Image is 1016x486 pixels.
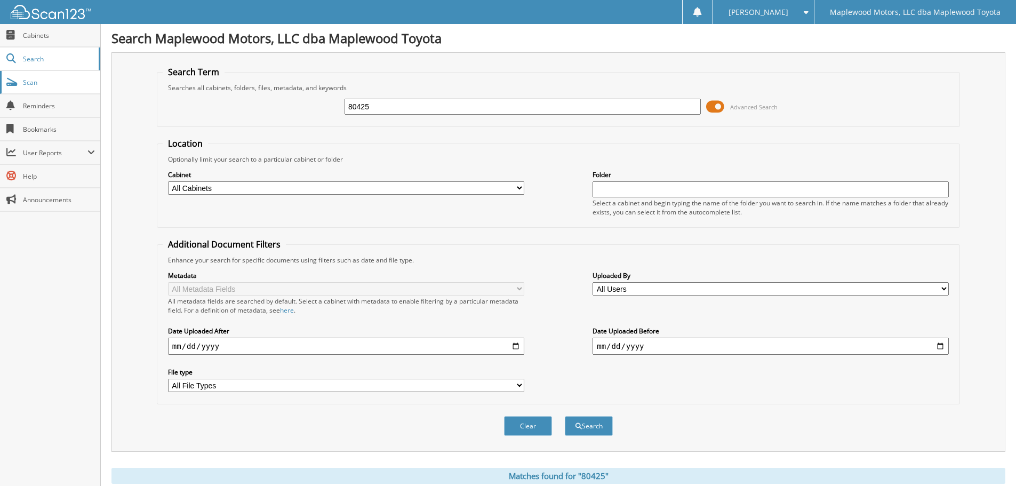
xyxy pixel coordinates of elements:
[168,338,524,355] input: start
[593,326,949,336] label: Date Uploaded Before
[163,83,954,92] div: Searches all cabinets, folders, files, metadata, and keywords
[11,5,91,19] img: scan123-logo-white.svg
[23,101,95,110] span: Reminders
[593,198,949,217] div: Select a cabinet and begin typing the name of the folder you want to search in. If the name match...
[280,306,294,315] a: here
[168,297,524,315] div: All metadata fields are searched by default. Select a cabinet with metadata to enable filtering b...
[163,256,954,265] div: Enhance your search for specific documents using filters such as date and file type.
[729,9,788,15] span: [PERSON_NAME]
[163,238,286,250] legend: Additional Document Filters
[168,271,524,280] label: Metadata
[163,66,225,78] legend: Search Term
[163,138,208,149] legend: Location
[23,195,95,204] span: Announcements
[23,125,95,134] span: Bookmarks
[593,271,949,280] label: Uploaded By
[163,155,954,164] div: Optionally limit your search to a particular cabinet or folder
[23,54,93,63] span: Search
[730,103,778,111] span: Advanced Search
[111,468,1005,484] div: Matches found for "80425"
[23,148,87,157] span: User Reports
[830,9,1001,15] span: Maplewood Motors, LLC dba Maplewood Toyota
[168,170,524,179] label: Cabinet
[111,29,1005,47] h1: Search Maplewood Motors, LLC dba Maplewood Toyota
[23,172,95,181] span: Help
[168,368,524,377] label: File type
[565,416,613,436] button: Search
[504,416,552,436] button: Clear
[23,31,95,40] span: Cabinets
[593,338,949,355] input: end
[963,435,1016,486] iframe: Chat Widget
[23,78,95,87] span: Scan
[593,170,949,179] label: Folder
[168,326,524,336] label: Date Uploaded After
